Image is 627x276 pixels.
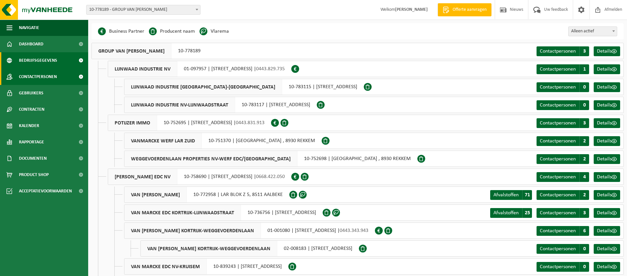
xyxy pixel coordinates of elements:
[594,118,620,128] a: Details
[124,259,207,274] span: VAN MARCKE EDC NV-KRUISEM
[124,223,261,238] span: VAN [PERSON_NAME] KORTRIJK-WEGGEVOERDENLAAN
[124,151,417,167] div: 10-752698 | [GEOGRAPHIC_DATA] , 8930 REKKEM
[540,246,576,252] span: Contactpersonen
[149,26,195,36] li: Producent naam
[490,190,532,200] a: Afvalstoffen 71
[522,208,532,218] span: 25
[579,118,589,128] span: 3
[537,118,589,128] a: Contactpersonen 3
[579,154,589,164] span: 2
[19,85,43,101] span: Gebruikers
[108,61,291,77] div: 01-097957 | [STREET_ADDRESS] |
[124,133,202,149] span: VANMARCKE WERF LAR ZUID
[579,208,589,218] span: 3
[92,43,171,59] span: GROUP VAN [PERSON_NAME]
[594,172,620,182] a: Details
[540,156,576,162] span: Contactpersonen
[569,27,617,36] span: Alleen actief
[537,244,589,254] a: Contactpersonen 0
[594,46,620,56] a: Details
[395,7,428,12] strong: [PERSON_NAME]
[86,5,201,15] span: 10-778189 - GROUP VAN MARCKE
[537,136,589,146] a: Contactpersonen 2
[256,66,285,72] span: 0443.829.735
[19,20,39,36] span: Navigatie
[540,138,576,144] span: Contactpersonen
[537,208,589,218] a: Contactpersonen 3
[537,172,589,182] a: Contactpersonen 4
[597,174,612,180] span: Details
[438,3,491,16] a: Offerte aanvragen
[19,101,44,118] span: Contracten
[19,118,39,134] span: Kalender
[597,192,612,198] span: Details
[537,64,589,74] a: Contactpersonen 1
[124,204,323,221] div: 10-736756 | [STREET_ADDRESS]
[537,82,589,92] a: Contactpersonen 0
[579,244,589,254] span: 0
[19,134,44,150] span: Rapportage
[579,64,589,74] span: 1
[594,154,620,164] a: Details
[540,192,576,198] span: Contactpersonen
[236,120,265,125] span: 0443.831.913
[124,97,235,113] span: LIJNWAAD INDUSTRIE NV-LIJNWAADSTRAAT
[537,100,589,110] a: Contactpersonen 0
[540,174,576,180] span: Contactpersonen
[579,136,589,146] span: 2
[540,121,576,126] span: Contactpersonen
[597,210,612,216] span: Details
[19,183,72,199] span: Acceptatievoorwaarden
[490,208,532,218] a: Afvalstoffen 25
[594,136,620,146] a: Details
[493,192,519,198] span: Afvalstoffen
[522,190,532,200] span: 71
[108,115,157,131] span: POTIJZER IMMO
[256,174,285,179] span: 0668.422.050
[124,133,322,149] div: 10-751370 | [GEOGRAPHIC_DATA] , 8930 REKKEM
[340,228,368,233] span: 0443.343.943
[19,167,49,183] span: Product Shop
[597,121,612,126] span: Details
[579,82,589,92] span: 0
[124,187,289,203] div: 10-772958 | LAR BLOK Z 5, 8511 AALBEKE
[540,85,576,90] span: Contactpersonen
[108,169,291,185] div: 10-758690 | [STREET_ADDRESS] |
[594,64,620,74] a: Details
[140,240,359,257] div: 02-008183 | [STREET_ADDRESS]
[537,46,589,56] a: Contactpersonen 3
[108,61,177,77] span: LIJNWAAD INDUSTRIE NV
[87,5,200,14] span: 10-778189 - GROUP VAN MARCKE
[597,103,612,108] span: Details
[91,43,207,59] div: 10-778189
[124,97,317,113] div: 10-783117 | [STREET_ADDRESS]
[493,210,519,216] span: Afvalstoffen
[594,208,620,218] a: Details
[597,264,612,269] span: Details
[568,26,617,36] span: Alleen actief
[540,228,576,234] span: Contactpersonen
[451,7,488,13] span: Offerte aanvragen
[108,115,271,131] div: 10-752695 | [STREET_ADDRESS] |
[537,262,589,272] a: Contactpersonen 0
[540,103,576,108] span: Contactpersonen
[594,190,620,200] a: Details
[594,82,620,92] a: Details
[537,226,589,236] a: Contactpersonen 6
[124,258,288,275] div: 10-839243 | [STREET_ADDRESS]
[579,46,589,56] span: 3
[579,100,589,110] span: 0
[19,36,43,52] span: Dashboard
[537,154,589,164] a: Contactpersonen 2
[124,79,364,95] div: 10-783115 | [STREET_ADDRESS]
[579,172,589,182] span: 4
[200,26,229,36] li: Vlarema
[594,262,620,272] a: Details
[594,100,620,110] a: Details
[124,79,282,95] span: LIJNWAAD INDUSTRIE [GEOGRAPHIC_DATA]-[GEOGRAPHIC_DATA]
[579,262,589,272] span: 0
[597,67,612,72] span: Details
[540,67,576,72] span: Contactpersonen
[594,244,620,254] a: Details
[540,49,576,54] span: Contactpersonen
